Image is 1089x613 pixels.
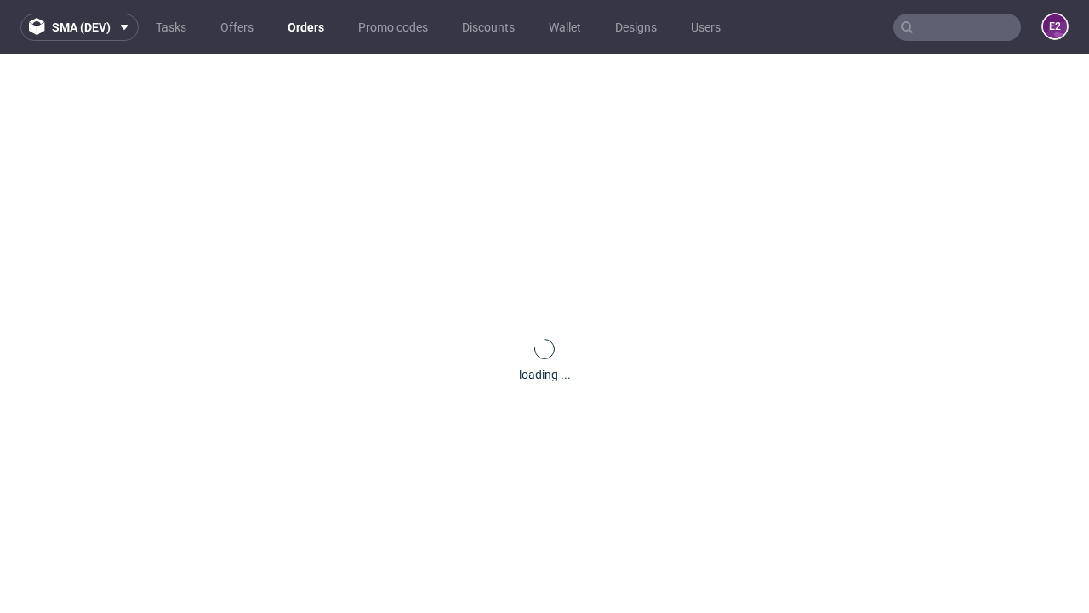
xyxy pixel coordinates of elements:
a: Orders [277,14,334,41]
a: Promo codes [348,14,438,41]
figcaption: e2 [1043,14,1067,38]
a: Tasks [145,14,197,41]
div: loading ... [519,366,571,383]
button: sma (dev) [20,14,139,41]
span: sma (dev) [52,21,111,33]
a: Discounts [452,14,525,41]
a: Designs [605,14,667,41]
a: Offers [210,14,264,41]
a: Wallet [539,14,591,41]
a: Users [681,14,731,41]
